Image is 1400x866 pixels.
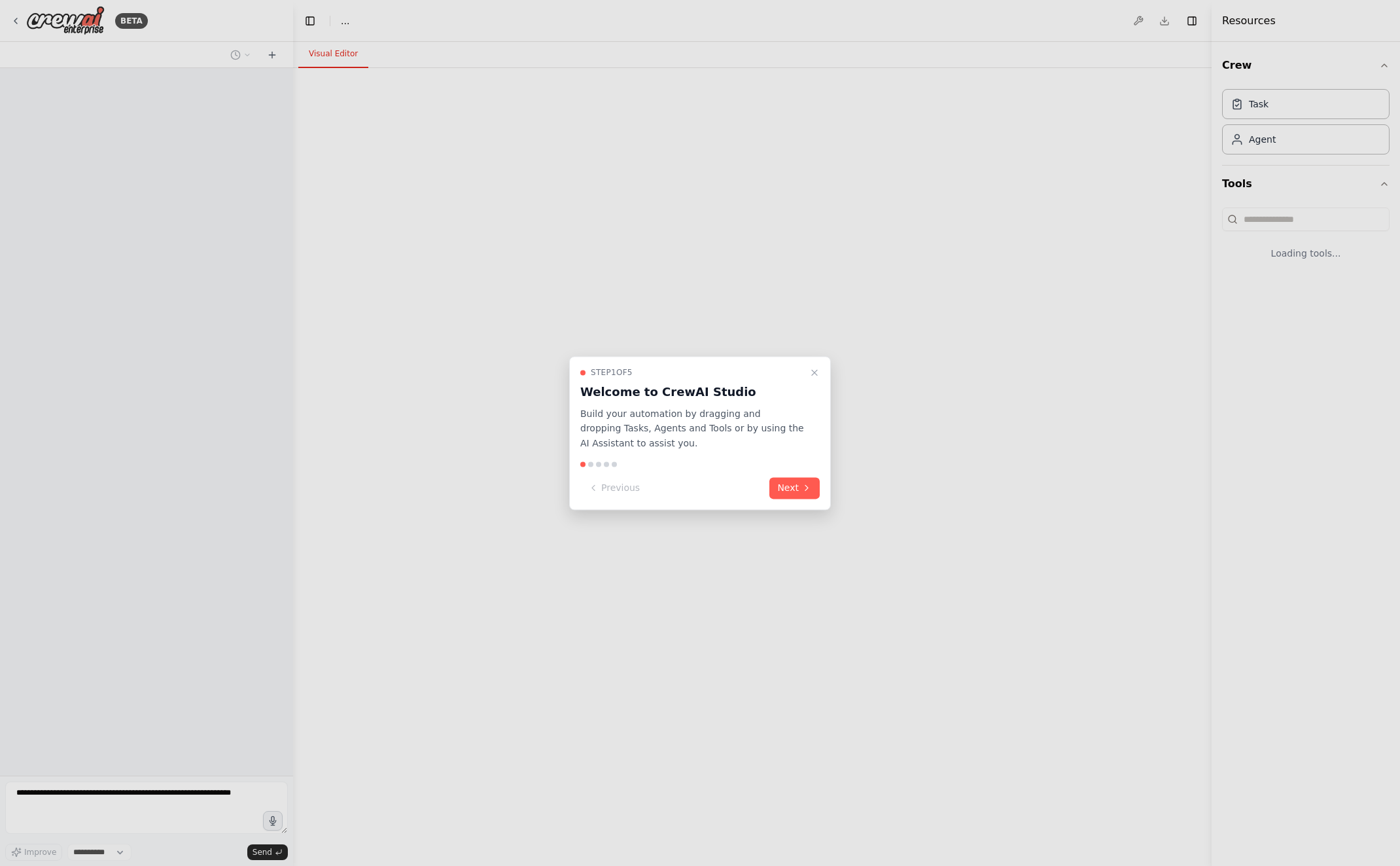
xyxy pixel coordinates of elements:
button: Next [769,477,820,499]
button: Close walkthrough [807,365,822,380]
span: Step 1 of 5 [591,367,633,378]
p: Build your automation by dragging and dropping Tasks, Agents and Tools or by using the AI Assista... [580,406,804,451]
button: Previous [580,477,648,499]
button: Hide left sidebar [301,12,319,30]
h3: Welcome to CrewAI Studio [580,383,804,401]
